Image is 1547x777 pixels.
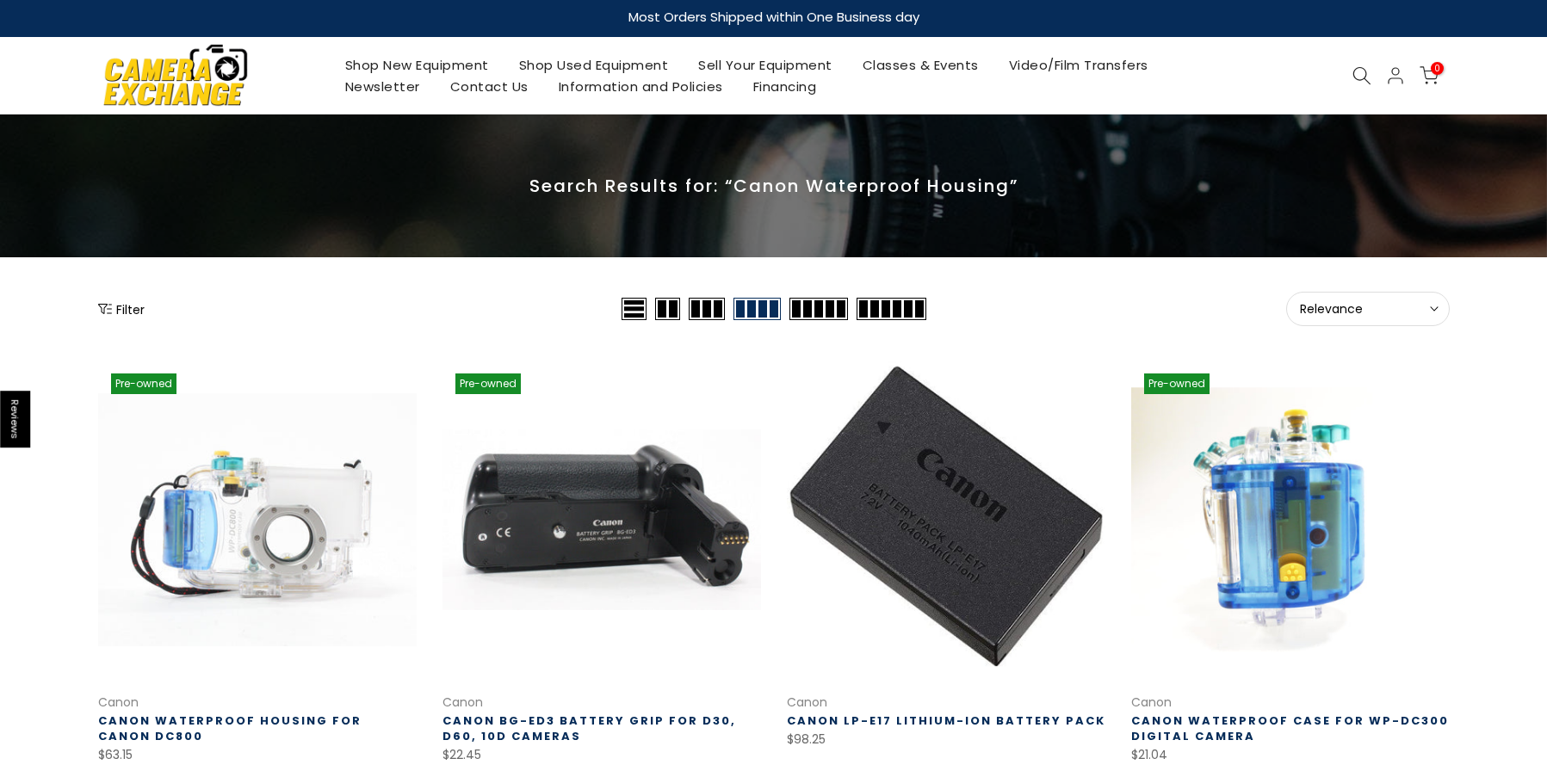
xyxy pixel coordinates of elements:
[330,54,504,76] a: Shop New Equipment
[1300,301,1436,317] span: Relevance
[442,744,761,766] div: $22.45
[787,694,827,711] a: Canon
[1131,744,1450,766] div: $21.04
[504,54,684,76] a: Shop Used Equipment
[684,54,848,76] a: Sell Your Equipment
[330,76,435,97] a: Newsletter
[1131,712,1449,744] a: Canon Waterproof Case for WP-DC300 Digital Camera
[1420,66,1439,85] a: 0
[543,76,738,97] a: Information and Policies
[787,729,1105,750] div: $98.25
[1286,292,1450,326] button: Relevance
[738,76,832,97] a: Financing
[442,694,483,711] a: Canon
[98,712,362,744] a: Canon Waterproof Housing for Canon DC800
[98,744,417,766] div: $63.15
[847,54,993,76] a: Classes & Events
[98,175,1450,197] p: Search Results for: “Canon Waterproof Housing”
[1431,62,1444,75] span: 0
[1131,694,1172,711] a: Canon
[98,300,145,318] button: Show filters
[435,76,543,97] a: Contact Us
[98,694,139,711] a: Canon
[442,712,736,744] a: Canon BG-ED3 Battery Grip for D30, D60, 10D Cameras
[628,8,919,26] strong: Most Orders Shipped within One Business day
[787,712,1105,729] a: Canon LP-E17 Lithium-Ion Battery Pack
[993,54,1163,76] a: Video/Film Transfers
